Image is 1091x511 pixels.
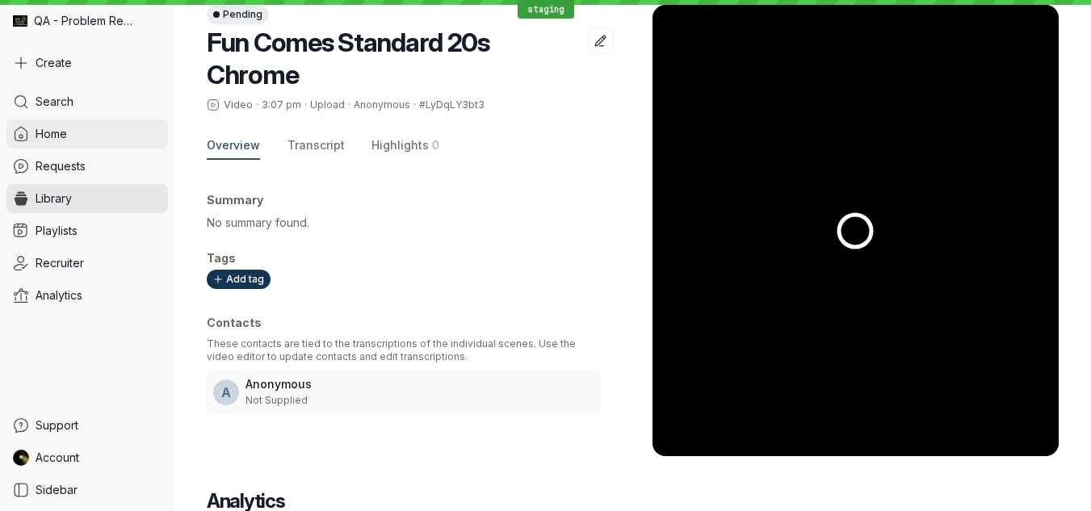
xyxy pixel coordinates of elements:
span: · [253,98,262,111]
span: A [221,384,231,400]
span: Recruiter [36,255,84,271]
span: Anonymous [354,98,410,111]
span: Account [36,450,79,466]
span: · [410,98,419,111]
span: Contacts [207,316,262,329]
span: #LyDqLY3bt3 [419,98,485,111]
span: Home [36,126,67,142]
button: Create [6,48,168,77]
span: Highlights [371,137,429,153]
a: Recruiter [6,249,168,278]
span: 3:07 pm [262,98,301,111]
span: 0 [432,137,439,153]
span: Analytics [36,287,82,304]
a: Analytics [6,281,168,310]
span: Library [36,191,72,207]
img: QA - Problem Reproduction avatar [13,14,27,28]
span: Playlists [36,223,78,239]
span: Overview [207,137,260,153]
span: Search [36,94,73,110]
a: Support [6,411,168,440]
p: These contacts are tied to the transcriptions of the individual scenes. Use the video editor to u... [207,337,601,363]
a: Staging Problem Reproduction avatarAccount [6,443,168,472]
span: Transcript [287,137,345,153]
button: Pending [207,5,269,24]
a: Library [6,184,168,213]
span: Support [36,417,78,434]
a: Search [6,87,168,116]
span: Not Supplied [245,394,308,406]
span: · [301,98,310,111]
span: Fun Comes Standard 20s Chrome [207,27,489,90]
span: · [345,98,354,111]
img: Staging Problem Reproduction avatar [13,450,29,466]
a: Home [6,119,168,149]
span: Summary [207,193,263,207]
span: Video [224,98,253,111]
a: Requests [6,152,168,181]
span: QA - Problem Reproduction [34,13,137,29]
div: QA - Problem Reproduction [6,6,168,36]
p: No summary found. [207,215,601,231]
h3: Anonymous [245,376,594,392]
span: Tags [207,251,236,265]
span: Requests [36,158,86,174]
a: Sidebar [6,475,168,505]
span: Sidebar [36,482,78,498]
button: Add tag [207,270,271,289]
span: Create [36,55,72,71]
button: Edit title [588,28,614,54]
span: Upload [310,98,345,111]
a: Playlists [6,216,168,245]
